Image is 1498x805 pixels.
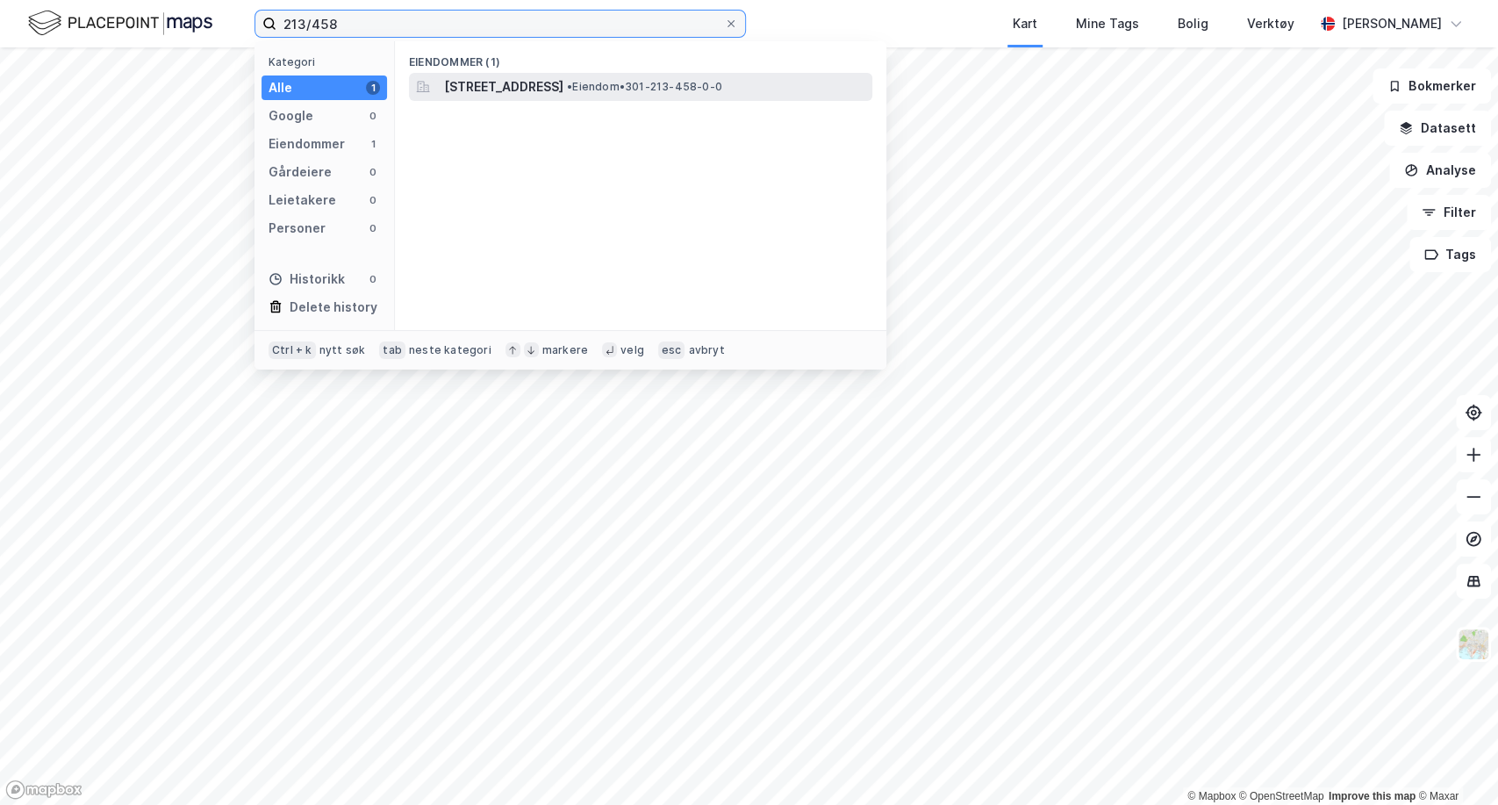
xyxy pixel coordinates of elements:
[269,77,292,98] div: Alle
[1389,153,1491,188] button: Analyse
[1409,237,1491,272] button: Tags
[567,80,572,93] span: •
[1329,790,1416,802] a: Improve this map
[366,165,380,179] div: 0
[269,105,313,126] div: Google
[1373,68,1491,104] button: Bokmerker
[366,272,380,286] div: 0
[1407,195,1491,230] button: Filter
[1247,13,1294,34] div: Verktøy
[567,80,722,94] span: Eiendom • 301-213-458-0-0
[1384,111,1491,146] button: Datasett
[1410,721,1498,805] iframe: Chat Widget
[1187,790,1236,802] a: Mapbox
[269,341,316,359] div: Ctrl + k
[366,221,380,235] div: 0
[409,343,491,357] div: neste kategori
[366,137,380,151] div: 1
[269,218,326,239] div: Personer
[269,162,332,183] div: Gårdeiere
[1342,13,1442,34] div: [PERSON_NAME]
[290,297,377,318] div: Delete history
[28,8,212,39] img: logo.f888ab2527a4732fd821a326f86c7f29.svg
[620,343,644,357] div: velg
[444,76,563,97] span: [STREET_ADDRESS]
[1013,13,1037,34] div: Kart
[269,190,336,211] div: Leietakere
[269,133,345,155] div: Eiendommer
[366,193,380,207] div: 0
[1457,628,1490,661] img: Z
[1410,721,1498,805] div: Kontrollprogram for chat
[366,109,380,123] div: 0
[542,343,588,357] div: markere
[276,11,724,37] input: Søk på adresse, matrikkel, gårdeiere, leietakere eller personer
[395,41,886,73] div: Eiendommer (1)
[658,341,685,359] div: esc
[1076,13,1139,34] div: Mine Tags
[5,780,82,800] a: Mapbox homepage
[269,55,387,68] div: Kategori
[269,269,345,290] div: Historikk
[366,81,380,95] div: 1
[1239,790,1324,802] a: OpenStreetMap
[379,341,405,359] div: tab
[1178,13,1208,34] div: Bolig
[688,343,724,357] div: avbryt
[319,343,366,357] div: nytt søk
